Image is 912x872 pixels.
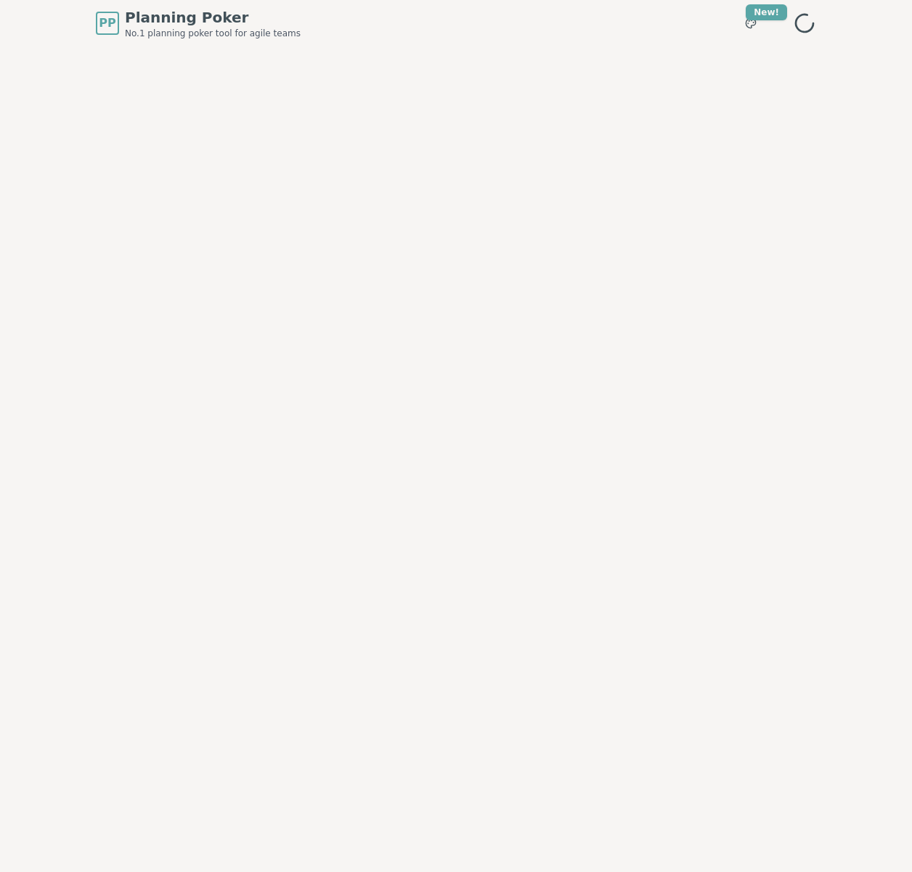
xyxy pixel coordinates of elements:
span: PP [99,15,115,32]
span: No.1 planning poker tool for agile teams [125,28,301,39]
span: Planning Poker [125,7,301,28]
div: New! [746,4,787,20]
a: PPPlanning PokerNo.1 planning poker tool for agile teams [96,7,301,39]
button: New! [738,10,764,36]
